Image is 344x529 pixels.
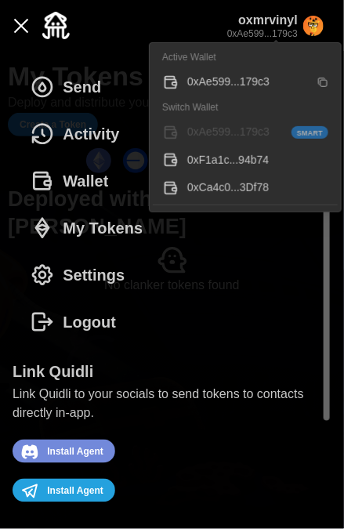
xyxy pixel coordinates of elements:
a: Add to #7289da [13,440,115,463]
img: original [303,16,324,36]
p: 0xAe599...179c3 [227,27,298,41]
p: Link Quidli to your socials to send tokens to contacts directly in-app. [13,385,331,424]
h1: Link Quidli [13,361,93,382]
div: Active Wallet [153,46,338,69]
button: Activity [13,111,146,158]
div: 0xAe599...179c3 [187,124,328,141]
span: Activity [63,111,119,157]
span: Smart [297,128,323,139]
a: Add to #24A1DE [13,479,115,502]
span: Wallet [63,158,108,204]
p: oxmrvinyl [227,11,298,31]
div: Switch Wallet [153,96,338,119]
div: 0xF1a1c...94b74 [187,151,328,168]
img: Quidli [42,12,70,39]
button: My Tokens [13,205,168,252]
button: Wallet [13,158,134,205]
span: Logout [63,299,116,345]
button: Logout [13,299,142,346]
button: Settings [13,252,150,299]
span: Install Agent [47,481,103,502]
span: Send [63,64,101,110]
span: Settings [63,252,125,298]
span: Install Agent [47,442,103,462]
div: 0xAe599...179c3 [187,74,310,91]
div: 0xCa4c0...3Df78 [187,179,328,197]
button: Send [13,63,127,111]
span: My Tokens [63,205,143,251]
